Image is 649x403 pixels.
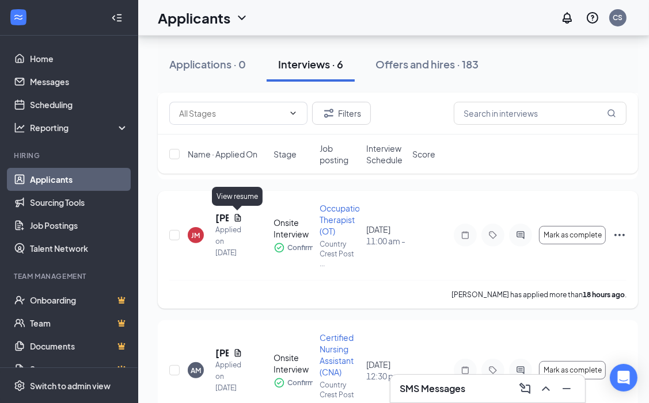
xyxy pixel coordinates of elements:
[613,228,627,242] svg: Ellipses
[14,122,25,133] svg: Analysis
[14,380,25,392] svg: Settings
[192,231,200,240] div: JM
[274,377,285,389] svg: CheckmarkCircle
[274,242,285,254] svg: CheckmarkCircle
[212,187,263,206] div: View resume
[412,148,435,160] span: Score
[366,359,405,382] div: [DATE]
[320,143,359,166] span: Job posting
[30,237,128,260] a: Talent Network
[287,377,322,389] span: Confirmed
[586,11,599,25] svg: QuestionInfo
[215,224,242,259] div: Applied on [DATE]
[235,11,249,25] svg: ChevronDown
[539,361,606,379] button: Mark as complete
[486,231,500,240] svg: Tag
[518,382,532,396] svg: ComposeMessage
[544,231,602,239] span: Mark as complete
[454,102,627,125] input: Search in interviews
[613,13,623,22] div: CS
[30,380,111,392] div: Switch to admin view
[557,379,576,398] button: Minimize
[458,366,472,375] svg: Note
[320,332,354,377] span: Certified Nursing Assistant (CNA)
[215,212,229,224] h5: [PERSON_NAME]
[215,359,242,394] div: Applied on [DATE]
[320,203,371,236] span: Occupational Therapist (OT)
[274,352,313,375] div: Onsite Interview
[13,11,24,23] svg: WorkstreamLogo
[274,148,297,160] span: Stage
[312,102,371,125] button: Filter Filters
[215,347,229,359] h5: [PERSON_NAME]
[366,235,405,247] span: 11:00 am - 11:30 am
[111,12,123,24] svg: Collapse
[486,366,500,375] svg: Tag
[560,11,574,25] svg: Notifications
[514,366,527,375] svg: ActiveChat
[188,148,257,160] span: Name · Applied On
[375,57,479,71] div: Offers and hires · 183
[539,382,553,396] svg: ChevronUp
[322,106,336,120] svg: Filter
[30,168,128,191] a: Applicants
[30,191,128,214] a: Sourcing Tools
[30,122,129,133] div: Reporting
[320,239,359,268] p: Country Crest Post ...
[607,109,616,118] svg: MagnifyingGlass
[366,224,405,247] div: [DATE]
[169,57,246,71] div: Applications · 0
[30,214,128,237] a: Job Postings
[366,143,405,166] span: Interview Schedule
[179,107,284,120] input: All Stages
[30,335,128,358] a: DocumentsCrown
[287,242,322,254] span: Confirmed
[14,271,126,281] div: Team Management
[233,213,242,222] svg: Document
[30,312,128,335] a: TeamCrown
[233,348,242,358] svg: Document
[30,358,128,381] a: SurveysCrown
[14,151,126,160] div: Hiring
[610,364,637,392] div: Open Intercom Messenger
[30,289,128,312] a: OnboardingCrown
[366,370,405,382] span: 12:30 pm - 01:00 pm
[30,93,128,116] a: Scheduling
[30,47,128,70] a: Home
[537,379,555,398] button: ChevronUp
[451,290,627,300] p: [PERSON_NAME] has applied more than .
[30,70,128,93] a: Messages
[514,231,527,240] svg: ActiveChat
[544,366,602,374] span: Mark as complete
[191,366,201,375] div: AM
[158,8,230,28] h1: Applicants
[560,382,574,396] svg: Minimize
[458,231,472,240] svg: Note
[539,226,606,244] button: Mark as complete
[400,382,465,395] h3: SMS Messages
[289,109,298,118] svg: ChevronDown
[583,290,625,299] b: 18 hours ago
[274,217,313,240] div: Onsite Interview
[516,379,534,398] button: ComposeMessage
[278,57,343,71] div: Interviews · 6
